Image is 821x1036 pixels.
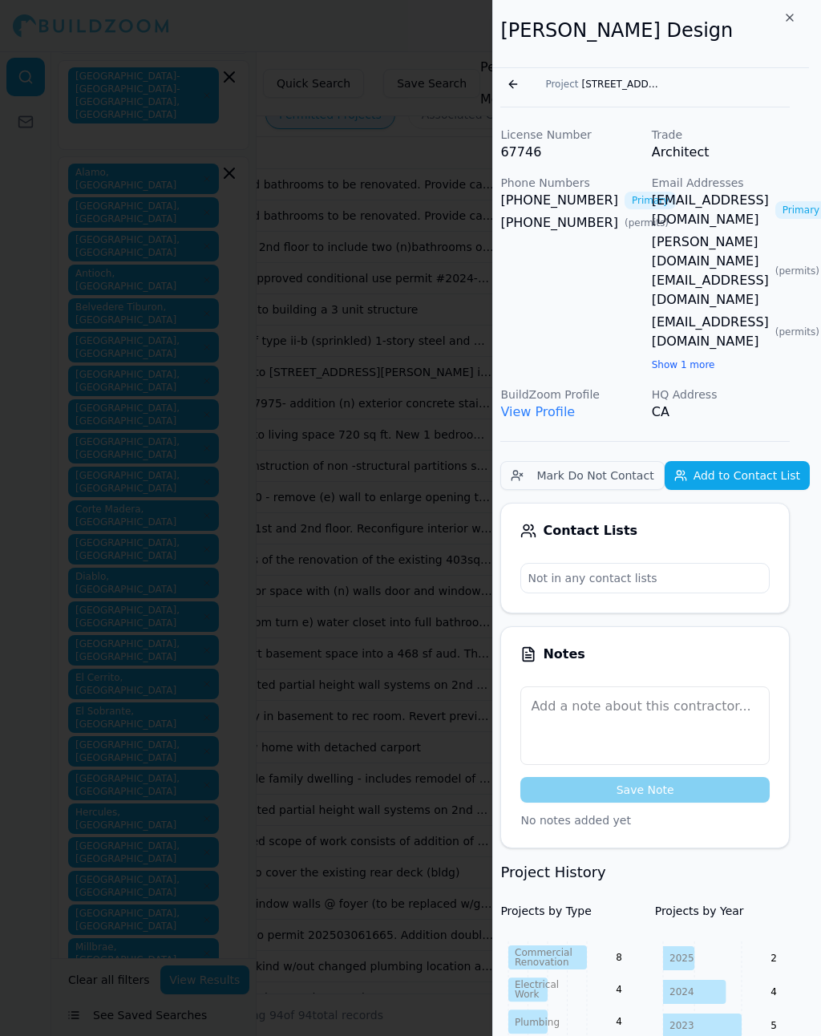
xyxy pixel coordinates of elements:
tspan: Electrical [515,979,559,990]
span: Primary [625,192,676,209]
h3: Project History [500,861,790,884]
p: Email Addresses [652,175,790,191]
text: 4 [770,986,777,998]
h2: [PERSON_NAME] Design [500,18,790,43]
p: HQ Address [652,386,790,403]
tspan: Commercial [515,947,572,958]
text: 4 [617,984,623,995]
h4: Projects by Type [500,903,635,919]
a: [PHONE_NUMBER] [500,191,618,210]
text: 8 [617,952,623,963]
tspan: Plumbing [515,1017,560,1028]
p: License Number [500,127,638,143]
p: Not in any contact lists [521,564,769,593]
p: Trade [652,127,790,143]
tspan: 2025 [669,953,694,964]
p: CA [652,403,790,422]
span: Project [545,78,578,91]
a: [PHONE_NUMBER] [500,213,618,233]
tspan: Work [515,989,539,1000]
button: Project[STREET_ADDRESS] [536,73,671,95]
div: Notes [520,646,770,662]
text: 4 [617,1016,623,1027]
p: Phone Numbers [500,175,638,191]
span: ( permits ) [625,217,669,229]
button: Show 1 more [652,358,715,371]
a: [PERSON_NAME][DOMAIN_NAME][EMAIL_ADDRESS][DOMAIN_NAME] [652,233,769,310]
tspan: 2023 [669,1020,694,1031]
p: Architect [652,143,790,162]
button: Add to Contact List [665,461,810,490]
a: View Profile [500,404,575,419]
span: ( permits ) [775,326,819,338]
a: [EMAIL_ADDRESS][DOMAIN_NAME] [652,313,769,351]
p: No notes added yet [520,812,770,828]
p: BuildZoom Profile [500,386,638,403]
text: 2 [770,953,777,964]
tspan: Renovation [515,957,569,968]
p: 67746 [500,143,638,162]
span: [STREET_ADDRESS] [581,78,661,91]
button: Mark Do Not Contact [500,461,664,490]
span: ( permits ) [775,265,819,277]
text: 5 [770,1020,777,1031]
tspan: 2024 [669,986,694,998]
div: Contact Lists [520,523,770,539]
h4: Projects by Year [655,903,790,919]
a: [EMAIL_ADDRESS][DOMAIN_NAME] [652,191,769,229]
